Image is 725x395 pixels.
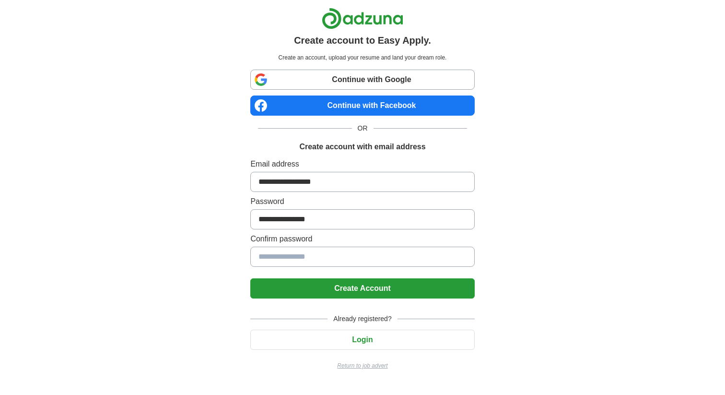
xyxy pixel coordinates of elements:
a: Return to job advert [250,361,474,370]
label: Password [250,196,474,207]
img: Adzuna logo [322,8,403,29]
span: Already registered? [327,314,397,324]
button: Create Account [250,278,474,299]
h1: Create account to Easy Apply. [294,33,431,48]
a: Continue with Google [250,70,474,90]
span: OR [352,123,374,133]
button: Login [250,330,474,350]
p: Create an account, upload your resume and land your dream role. [252,53,472,62]
a: Continue with Facebook [250,96,474,116]
h1: Create account with email address [299,141,425,153]
a: Login [250,335,474,344]
label: Confirm password [250,233,474,245]
label: Email address [250,158,474,170]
